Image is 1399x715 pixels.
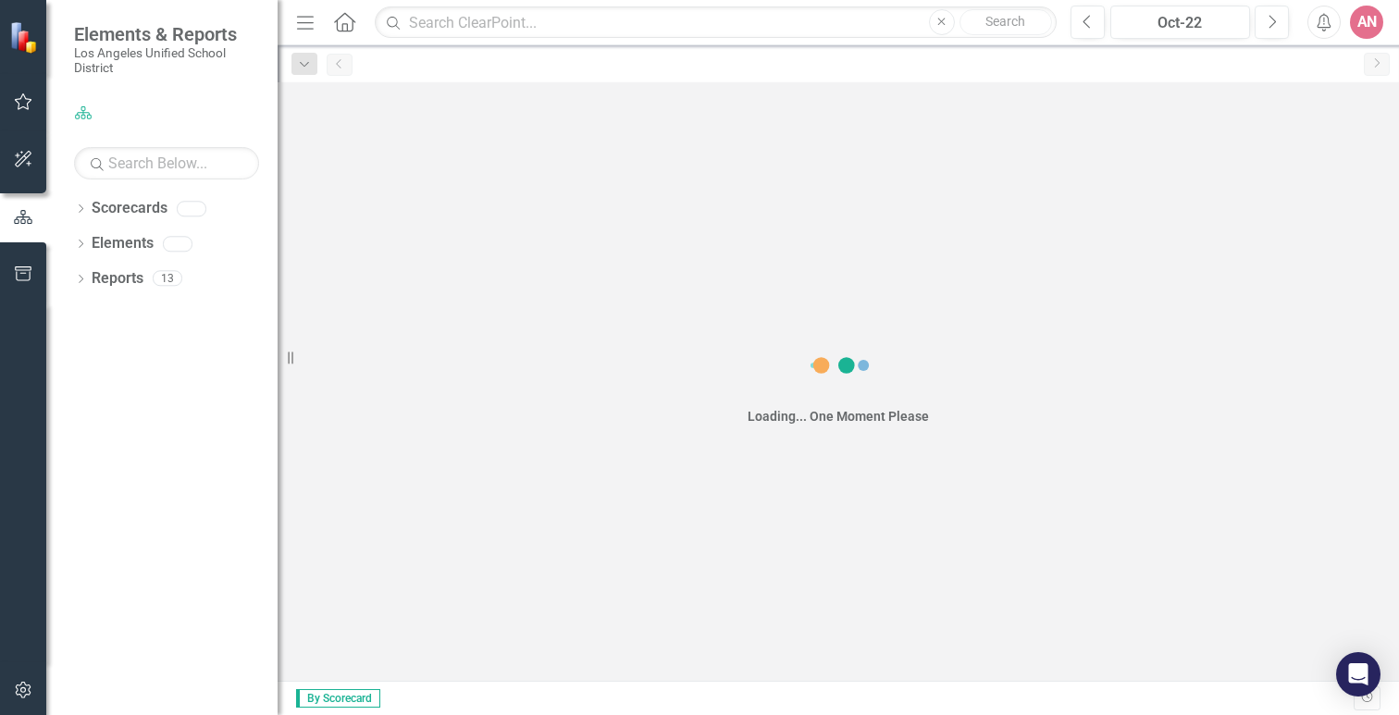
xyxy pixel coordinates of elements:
div: Loading... One Moment Please [748,407,929,425]
div: 13 [153,271,182,287]
button: AN [1350,6,1383,39]
small: Los Angeles Unified School District [74,45,259,76]
a: Elements [92,233,154,254]
div: Oct-22 [1117,12,1244,34]
span: Search [985,14,1025,29]
input: Search ClearPoint... [375,6,1057,39]
img: ClearPoint Strategy [9,21,42,54]
button: Oct-22 [1110,6,1250,39]
input: Search Below... [74,147,259,179]
span: Elements & Reports [74,23,259,45]
a: Scorecards [92,198,167,219]
div: Open Intercom Messenger [1336,652,1380,697]
button: Search [959,9,1052,35]
span: By Scorecard [296,689,380,708]
a: Reports [92,268,143,290]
